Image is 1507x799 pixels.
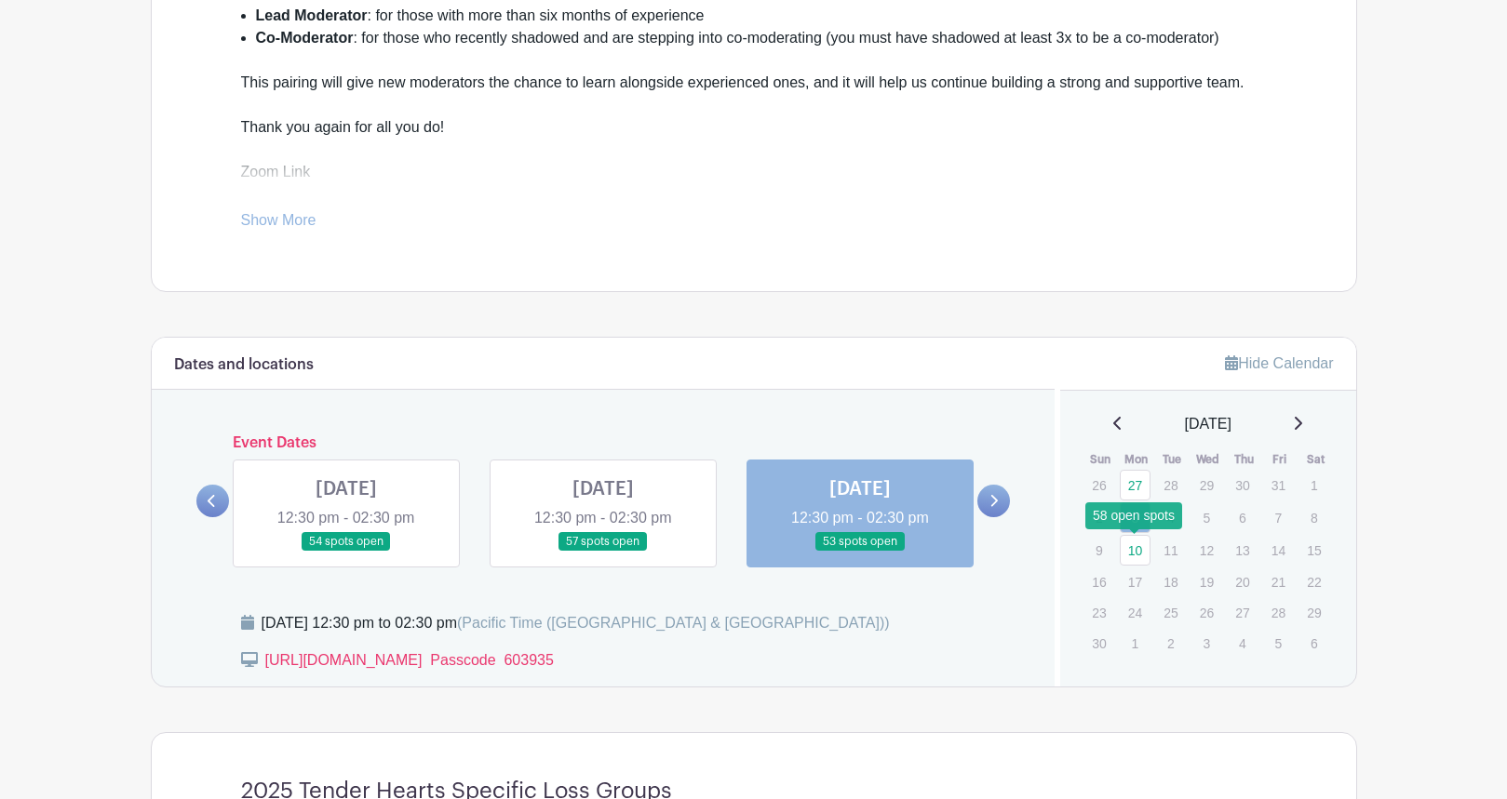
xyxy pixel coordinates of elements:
p: 27 [1227,598,1258,627]
p: 28 [1263,598,1294,627]
p: 14 [1263,536,1294,565]
p: 11 [1155,536,1186,565]
p: 26 [1083,471,1114,499]
th: Sat [1298,450,1334,469]
a: [URL][DOMAIN_NAME] [241,186,398,202]
p: 30 [1083,629,1114,658]
p: 2 [1155,629,1186,658]
p: 29 [1298,598,1329,627]
h6: Dates and locations [174,356,314,374]
li: : for those who recently shadowed and are stepping into co-moderating (you must have shadowed at ... [256,27,1267,72]
span: [DATE] [1185,413,1231,435]
p: 24 [1120,598,1150,627]
a: Show More [241,212,316,235]
p: 15 [1298,536,1329,565]
p: 31 [1263,471,1294,499]
span: (Pacific Time ([GEOGRAPHIC_DATA] & [GEOGRAPHIC_DATA])) [457,615,890,631]
th: Wed [1191,450,1227,469]
p: 12 [1191,536,1222,565]
p: 30 [1227,471,1258,499]
p: 6 [1227,503,1258,532]
p: 2 [1083,503,1114,532]
a: 27 [1120,470,1150,500]
p: 20 [1227,567,1258,596]
p: 21 [1263,567,1294,596]
p: 1 [1120,629,1150,658]
p: 5 [1263,629,1294,658]
p: 25 [1155,598,1186,627]
strong: Co-Moderator [256,30,354,46]
p: 18 [1155,567,1186,596]
a: [URL][DOMAIN_NAME] Passcode 603935 [265,652,554,668]
p: 19 [1191,567,1222,596]
p: 26 [1191,598,1222,627]
p: 22 [1298,567,1329,596]
li: : for those with more than six months of experience [256,5,1267,27]
p: 23 [1083,598,1114,627]
p: 7 [1263,503,1294,532]
p: 6 [1298,629,1329,658]
th: Thu [1226,450,1262,469]
p: 4 [1227,629,1258,658]
p: 16 [1083,567,1114,596]
h6: Event Dates [229,434,978,452]
p: 8 [1298,503,1329,532]
p: 9 [1083,536,1114,565]
a: 10 [1120,535,1150,566]
p: 17 [1120,567,1150,596]
p: 29 [1191,471,1222,499]
strong: Lead Moderator [256,7,368,23]
div: [DATE] 12:30 pm to 02:30 pm [262,612,890,634]
th: Mon [1119,450,1155,469]
p: 28 [1155,471,1186,499]
div: This pairing will give new moderators the chance to learn alongside experienced ones, and it will... [241,72,1267,228]
p: 1 [1298,471,1329,499]
p: 3 [1191,629,1222,658]
div: 58 open spots [1085,502,1182,529]
p: 13 [1227,536,1258,565]
a: Hide Calendar [1225,355,1333,371]
th: Fri [1262,450,1298,469]
th: Tue [1154,450,1191,469]
p: 5 [1191,503,1222,532]
th: Sun [1083,450,1119,469]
